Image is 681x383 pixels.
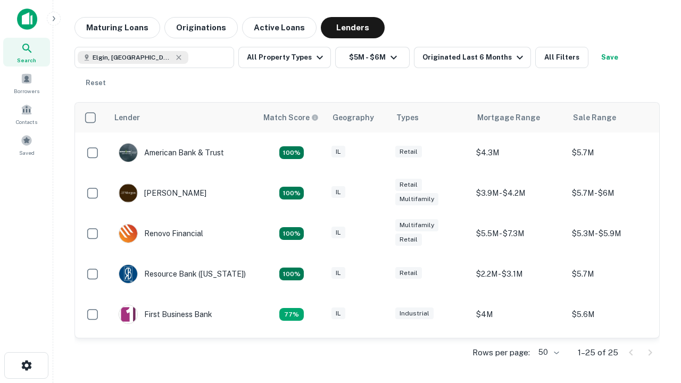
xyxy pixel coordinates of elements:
img: picture [119,265,137,283]
th: Sale Range [567,103,662,132]
div: IL [331,186,345,198]
th: Lender [108,103,257,132]
div: 50 [534,345,561,360]
th: Geography [326,103,390,132]
div: Capitalize uses an advanced AI algorithm to match your search with the best lender. The match sco... [263,112,319,123]
td: $3.9M - $4.2M [471,173,567,213]
th: Mortgage Range [471,103,567,132]
div: Matching Properties: 3, hasApolloMatch: undefined [279,308,304,321]
td: $3.1M [471,335,567,375]
button: Save your search to get updates of matches that match your search criteria. [593,47,627,68]
div: Types [396,111,419,124]
div: Geography [333,111,374,124]
p: 1–25 of 25 [578,346,618,359]
div: IL [331,146,345,158]
h6: Match Score [263,112,317,123]
img: capitalize-icon.png [17,9,37,30]
div: Retail [395,146,422,158]
iframe: Chat Widget [628,298,681,349]
div: Matching Properties: 7, hasApolloMatch: undefined [279,146,304,159]
td: $5.5M - $7.3M [471,213,567,254]
img: picture [119,305,137,323]
th: Types [390,103,471,132]
span: Elgin, [GEOGRAPHIC_DATA], [GEOGRAPHIC_DATA] [93,53,172,62]
div: Retail [395,234,422,246]
div: Renovo Financial [119,224,203,243]
div: Sale Range [573,111,616,124]
div: Resource Bank ([US_STATE]) [119,264,246,284]
div: Matching Properties: 4, hasApolloMatch: undefined [279,268,304,280]
div: IL [331,267,345,279]
td: $5.6M [567,294,662,335]
button: Originated Last 6 Months [414,47,531,68]
button: Originations [164,17,238,38]
div: Originated Last 6 Months [422,51,526,64]
td: $5.7M [567,254,662,294]
button: Active Loans [242,17,317,38]
div: Matching Properties: 4, hasApolloMatch: undefined [279,227,304,240]
td: $5.1M [567,335,662,375]
button: All Filters [535,47,588,68]
span: Saved [19,148,35,157]
button: Reset [79,72,113,94]
img: picture [119,224,137,243]
td: $4.3M [471,132,567,173]
span: Search [17,56,36,64]
a: Search [3,38,50,66]
img: picture [119,144,137,162]
div: Retail [395,179,422,191]
a: Contacts [3,99,50,128]
div: Mortgage Range [477,111,540,124]
td: $5.7M - $6M [567,173,662,213]
p: Rows per page: [472,346,530,359]
span: Contacts [16,118,37,126]
div: American Bank & Trust [119,143,224,162]
div: IL [331,307,345,320]
button: Lenders [321,17,385,38]
div: Multifamily [395,219,438,231]
div: Lender [114,111,140,124]
div: [PERSON_NAME] [119,184,206,203]
td: $4M [471,294,567,335]
a: Saved [3,130,50,159]
td: $2.2M - $3.1M [471,254,567,294]
button: $5M - $6M [335,47,410,68]
div: First Business Bank [119,305,212,324]
div: Multifamily [395,193,438,205]
th: Capitalize uses an advanced AI algorithm to match your search with the best lender. The match sco... [257,103,326,132]
a: Borrowers [3,69,50,97]
div: Industrial [395,307,434,320]
div: Matching Properties: 4, hasApolloMatch: undefined [279,187,304,199]
td: $5.7M [567,132,662,173]
button: Maturing Loans [74,17,160,38]
button: All Property Types [238,47,331,68]
img: picture [119,184,137,202]
div: Retail [395,267,422,279]
span: Borrowers [14,87,39,95]
div: IL [331,227,345,239]
td: $5.3M - $5.9M [567,213,662,254]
